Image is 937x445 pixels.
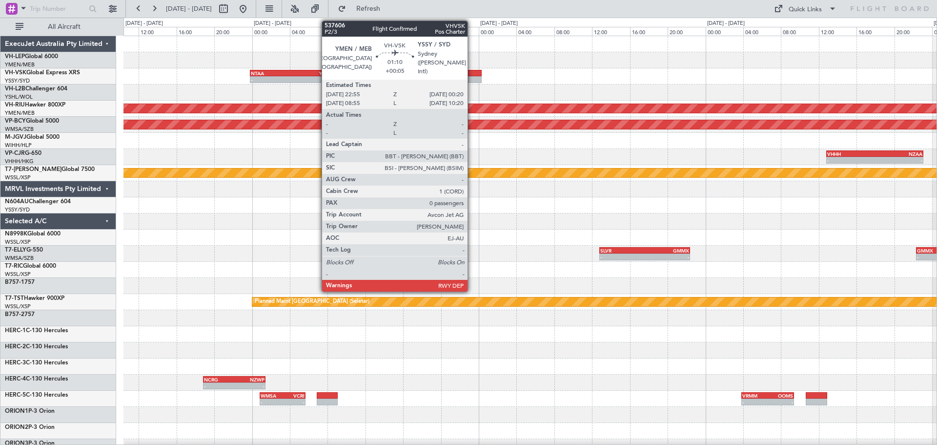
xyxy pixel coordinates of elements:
span: VH-LEP [5,54,25,60]
a: WSSL/XSP [5,271,31,278]
div: 08:00 [327,27,365,36]
span: HERC-4 [5,376,26,382]
div: NZWP [234,377,265,382]
div: SLVR [600,248,645,254]
div: WMSA [261,393,283,399]
div: NTAA [251,70,292,76]
button: All Aircraft [11,19,106,35]
a: VP-CJRG-650 [5,150,41,156]
div: [DATE] - [DATE] [254,20,291,28]
a: VH-RIUHawker 800XP [5,102,65,108]
a: HERC-1C-130 Hercules [5,328,68,334]
a: WSSL/XSP [5,238,31,246]
div: [DATE] - [DATE] [125,20,163,28]
span: N604AU [5,199,29,205]
span: M-JGVJ [5,134,26,140]
div: 00:00 [252,27,290,36]
div: - [251,77,292,83]
div: 12:00 [366,27,403,36]
a: T7-ELLYG-550 [5,247,43,253]
div: 04:00 [290,27,327,36]
a: YMEN/MEB [5,109,35,117]
span: T7-[PERSON_NAME] [5,167,61,172]
span: ORION2 [5,424,28,430]
span: T7-RIC [5,263,23,269]
span: VH-RIU [5,102,25,108]
div: 20:00 [441,27,479,36]
span: B757-2 [5,312,24,318]
div: NCRG [204,377,234,382]
a: N8998KGlobal 6000 [5,231,61,237]
a: HERC-5C-130 Hercules [5,392,68,398]
a: N604AUChallenger 604 [5,199,71,205]
div: - [600,254,645,260]
div: - [875,157,922,163]
a: ORION1P-3 Orion [5,408,55,414]
a: VH-L2BChallenger 604 [5,86,67,92]
a: T7-RICGlobal 6000 [5,263,56,269]
div: 20:00 [214,27,252,36]
a: T7-[PERSON_NAME]Global 7500 [5,167,95,172]
a: YSHL/WOL [5,93,33,101]
div: VCRI [283,393,305,399]
div: VHHH [827,151,875,157]
div: - [827,157,875,163]
span: VP-CJR [5,150,25,156]
a: VHHH/HKG [5,158,34,165]
span: VH-VSK [5,70,26,76]
span: All Aircraft [25,23,103,30]
a: YSSY/SYD [5,77,30,85]
span: [DATE] - [DATE] [166,4,212,13]
div: - [261,399,283,405]
a: VH-LEPGlobal 6000 [5,54,58,60]
div: NZAA [875,151,922,157]
div: YMEN [292,70,334,76]
a: ORION2P-3 Orion [5,424,55,430]
a: WIHH/HLP [5,142,32,149]
span: HERC-5 [5,392,26,398]
div: 04:00 [516,27,554,36]
div: [DATE] - [DATE] [707,20,745,28]
div: 12:00 [139,27,176,36]
div: 12:00 [819,27,856,36]
a: YMEN/MEB [5,61,35,68]
div: 00:00 [706,27,743,36]
div: - [742,399,768,405]
a: WMSA/SZB [5,126,34,133]
a: VP-BCYGlobal 5000 [5,118,59,124]
span: HERC-3 [5,360,26,366]
span: VP-BCY [5,118,26,124]
div: 16:00 [177,27,214,36]
span: ORION1 [5,408,28,414]
div: Quick Links [789,5,822,15]
a: B757-2757 [5,312,35,318]
div: 08:00 [554,27,592,36]
div: [DATE] - [DATE] [480,20,518,28]
div: - [283,399,305,405]
div: Planned Maint [GEOGRAPHIC_DATA] (Seletar) [255,295,369,309]
a: WSSL/XSP [5,303,31,310]
a: HERC-3C-130 Hercules [5,360,68,366]
span: N8998K [5,231,27,237]
span: T7-ELLY [5,247,26,253]
div: 04:00 [743,27,781,36]
a: HERC-2C-130 Hercules [5,344,68,350]
div: - [234,383,265,389]
div: GMMX [645,248,689,254]
a: B757-1757 [5,279,35,285]
div: OOMS [768,393,793,399]
div: 16:00 [403,27,441,36]
div: - [645,254,689,260]
a: VH-VSKGlobal Express XRS [5,70,80,76]
div: 20:00 [895,27,932,36]
span: HERC-2 [5,344,26,350]
a: T7-TSTHawker 900XP [5,296,64,301]
button: Refresh [333,1,392,17]
span: Refresh [348,5,389,12]
div: 16:00 [630,27,668,36]
div: - [204,383,234,389]
div: - [292,77,334,83]
div: 08:00 [781,27,818,36]
div: - [768,399,793,405]
span: B757-1 [5,279,24,285]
